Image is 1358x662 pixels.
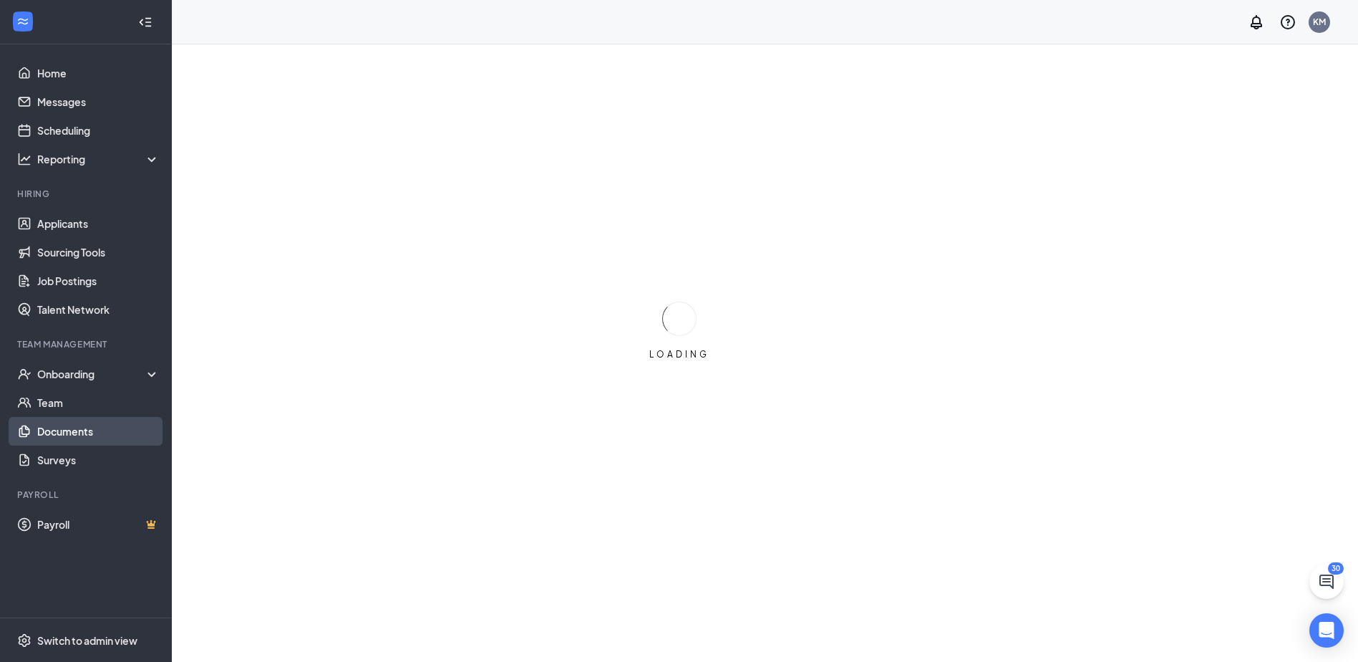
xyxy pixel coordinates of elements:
a: Documents [37,417,160,446]
a: Home [37,59,160,87]
svg: UserCheck [17,367,31,381]
a: Surveys [37,446,160,474]
a: Job Postings [37,267,160,295]
button: ChatActive [1309,565,1344,599]
a: Talent Network [37,295,160,324]
div: Team Management [17,338,157,350]
svg: ChatActive [1318,573,1335,590]
div: LOADING [644,348,715,360]
div: KM [1313,16,1326,28]
a: PayrollCrown [37,510,160,539]
div: Hiring [17,188,157,200]
div: Onboarding [37,367,147,381]
svg: QuestionInfo [1279,14,1296,31]
a: Applicants [37,209,160,238]
svg: Notifications [1248,14,1265,31]
div: 30 [1328,562,1344,575]
svg: WorkstreamLogo [16,14,30,29]
svg: Settings [17,633,31,648]
div: Open Intercom Messenger [1309,613,1344,648]
a: Scheduling [37,116,160,145]
svg: Collapse [138,15,152,29]
a: Messages [37,87,160,116]
svg: Analysis [17,152,31,166]
div: Switch to admin view [37,633,137,648]
div: Reporting [37,152,160,166]
div: Payroll [17,489,157,501]
a: Sourcing Tools [37,238,160,267]
a: Team [37,388,160,417]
